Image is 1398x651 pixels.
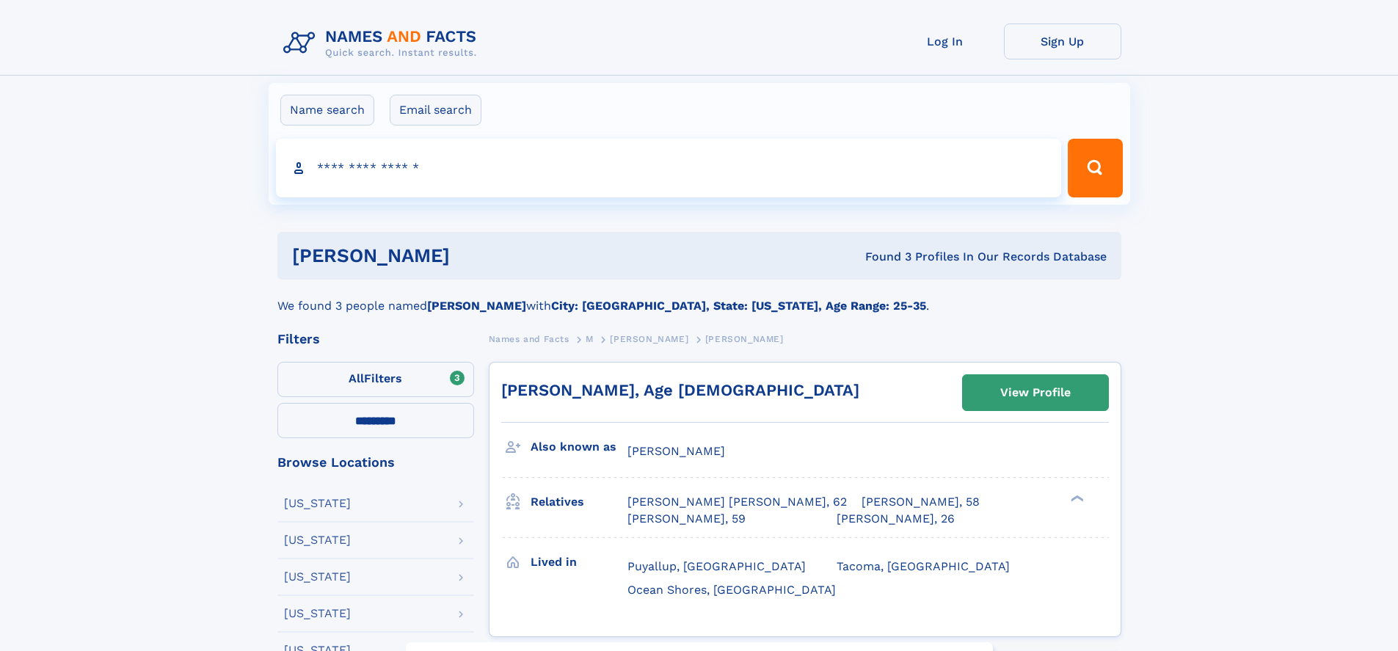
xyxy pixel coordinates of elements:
[489,330,569,348] a: Names and Facts
[1068,139,1122,197] button: Search Button
[277,280,1121,315] div: We found 3 people named with .
[551,299,926,313] b: City: [GEOGRAPHIC_DATA], State: [US_STATE], Age Range: 25-35
[610,334,688,344] span: [PERSON_NAME]
[627,583,836,597] span: Ocean Shores, [GEOGRAPHIC_DATA]
[390,95,481,126] label: Email search
[586,334,594,344] span: M
[627,494,847,510] a: [PERSON_NAME] [PERSON_NAME], 62
[349,371,364,385] span: All
[276,139,1062,197] input: search input
[531,490,627,514] h3: Relatives
[963,375,1108,410] a: View Profile
[887,23,1004,59] a: Log In
[658,249,1107,265] div: Found 3 Profiles In Our Records Database
[627,559,806,573] span: Puyallup, [GEOGRAPHIC_DATA]
[586,330,594,348] a: M
[1004,23,1121,59] a: Sign Up
[705,334,784,344] span: [PERSON_NAME]
[277,456,474,469] div: Browse Locations
[610,330,688,348] a: [PERSON_NAME]
[501,381,859,399] a: [PERSON_NAME], Age [DEMOGRAPHIC_DATA]
[627,444,725,458] span: [PERSON_NAME]
[531,434,627,459] h3: Also known as
[292,247,658,265] h1: [PERSON_NAME]
[277,23,489,63] img: Logo Names and Facts
[427,299,526,313] b: [PERSON_NAME]
[531,550,627,575] h3: Lived in
[284,571,351,583] div: [US_STATE]
[837,511,955,527] a: [PERSON_NAME], 26
[284,498,351,509] div: [US_STATE]
[280,95,374,126] label: Name search
[627,511,746,527] a: [PERSON_NAME], 59
[862,494,980,510] a: [PERSON_NAME], 58
[1000,376,1071,410] div: View Profile
[284,608,351,619] div: [US_STATE]
[837,559,1010,573] span: Tacoma, [GEOGRAPHIC_DATA]
[277,332,474,346] div: Filters
[1067,494,1085,503] div: ❯
[277,362,474,397] label: Filters
[284,534,351,546] div: [US_STATE]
